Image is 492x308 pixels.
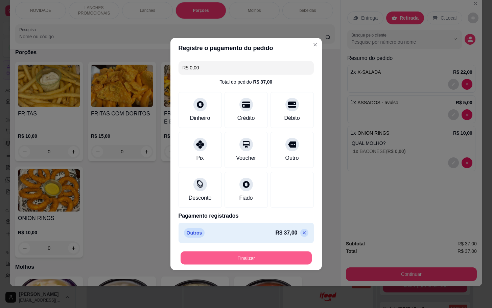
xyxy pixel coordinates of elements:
div: Dinheiro [190,114,210,122]
div: Pix [196,154,204,162]
p: R$ 37,00 [276,229,298,237]
input: Ex.: hambúrguer de cordeiro [183,61,310,74]
div: Débito [284,114,300,122]
button: Finalizar [181,251,312,265]
p: Outros [184,228,205,238]
div: Outro [285,154,299,162]
div: Total do pedido [220,79,273,85]
div: Crédito [237,114,255,122]
header: Registre o pagamento do pedido [170,38,322,58]
div: Desconto [189,194,212,202]
p: Pagamento registrados [179,212,314,220]
div: R$ 37,00 [253,79,273,85]
div: Fiado [239,194,253,202]
div: Voucher [236,154,256,162]
button: Close [310,39,321,50]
